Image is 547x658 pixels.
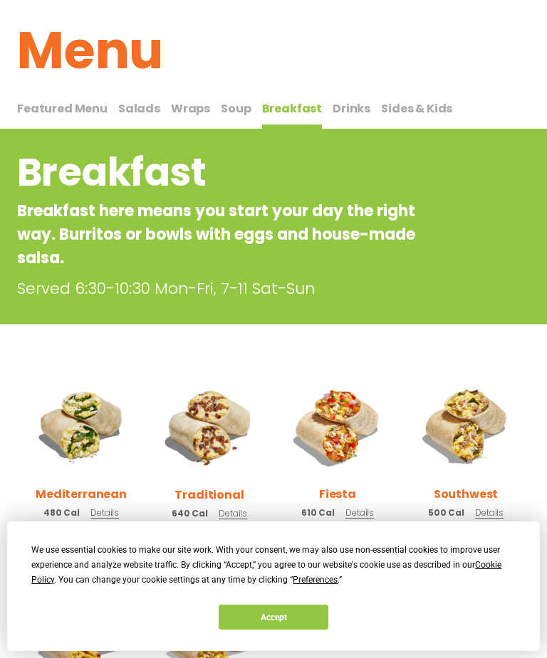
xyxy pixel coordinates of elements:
span: Sides & Kids [381,100,452,117]
span: 610 Cal [301,506,335,519]
span: Details [345,506,374,519]
h2: Mediterranean [36,485,127,503]
span: Drinks [333,100,370,117]
button: Accept [219,605,328,630]
span: Soup [221,100,251,117]
span: Salads [118,100,160,117]
h2: Southwest [434,485,499,503]
p: Breakfast here means you start your day the right way. Burritos or bowls with eggs and house-made... [17,199,415,270]
span: Featured Menu [17,100,108,117]
img: Product photo for Southwest [412,373,519,479]
h2: Traditional [174,486,244,504]
h2: Breakfast [17,144,415,201]
span: Preferences [293,575,338,585]
img: Product photo for Mediterranean Breakfast Burrito [28,373,135,479]
span: Wraps [171,100,210,117]
div: We use essential cookies to make our site work. With your consent, we may also use non-essential ... [31,543,515,588]
img: Product photo for Fiesta [284,373,391,479]
span: Details [475,506,504,519]
span: Details [219,507,247,519]
h1: Menu [17,12,530,89]
span: 480 Cal [43,506,80,519]
div: Tabbed content [17,95,530,129]
p: Served 6:30-10:30 Mon-Fri, 7-11 Sat-Sun [17,277,530,300]
div: Cookie Consent Prompt [7,521,540,651]
h2: Fiesta [319,485,356,503]
img: Product photo for Traditional [156,373,263,479]
span: 500 Cal [428,506,464,519]
span: 640 Cal [172,507,208,520]
span: Details [90,506,119,519]
span: Breakfast [262,100,323,117]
